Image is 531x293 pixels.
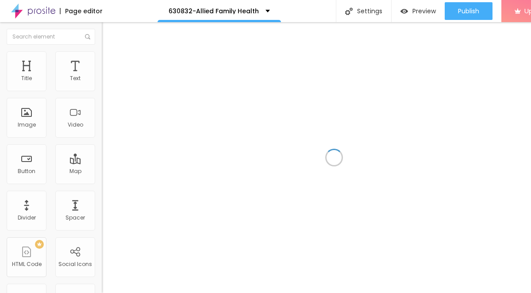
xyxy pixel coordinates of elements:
[69,168,81,174] div: Map
[458,8,479,15] span: Publish
[12,261,42,267] div: HTML Code
[58,261,92,267] div: Social Icons
[60,8,103,14] div: Page editor
[400,8,408,15] img: view-1.svg
[18,168,35,174] div: Button
[18,122,36,128] div: Image
[345,8,353,15] img: Icone
[68,122,83,128] div: Video
[445,2,493,20] button: Publish
[85,34,90,39] img: Icone
[392,2,445,20] button: Preview
[70,75,81,81] div: Text
[65,215,85,221] div: Spacer
[412,8,436,15] span: Preview
[7,29,95,45] input: Search element
[21,75,32,81] div: Title
[169,8,259,14] p: 630832-Allied Family Health
[18,215,36,221] div: Divider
